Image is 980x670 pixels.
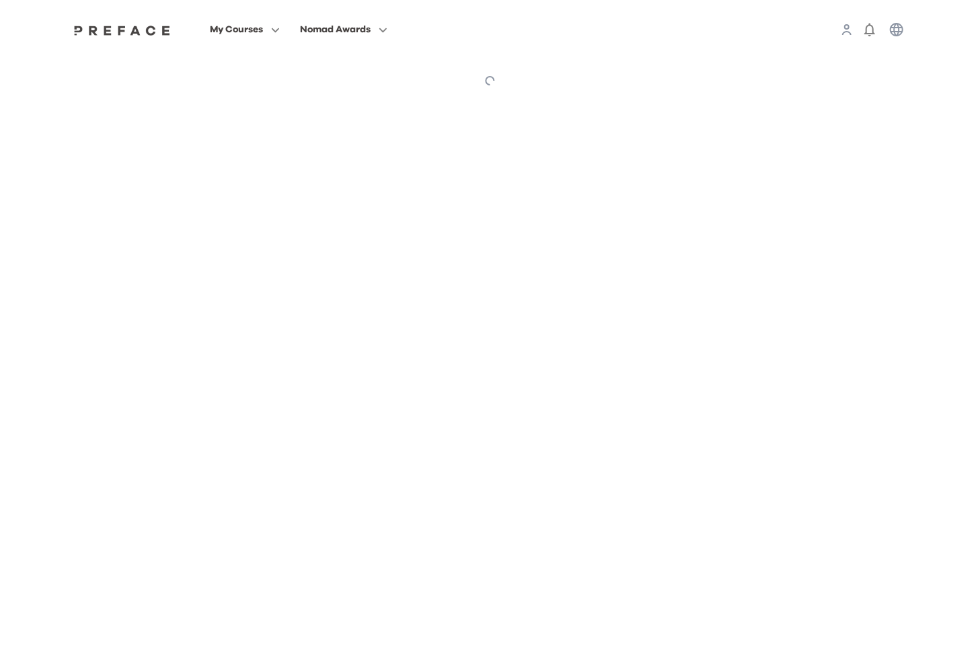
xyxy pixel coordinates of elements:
a: Preface Logo [71,24,174,35]
button: Nomad Awards [296,21,391,38]
img: Preface Logo [71,25,174,36]
span: Nomad Awards [300,22,371,38]
button: My Courses [206,21,284,38]
span: My Courses [210,22,263,38]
